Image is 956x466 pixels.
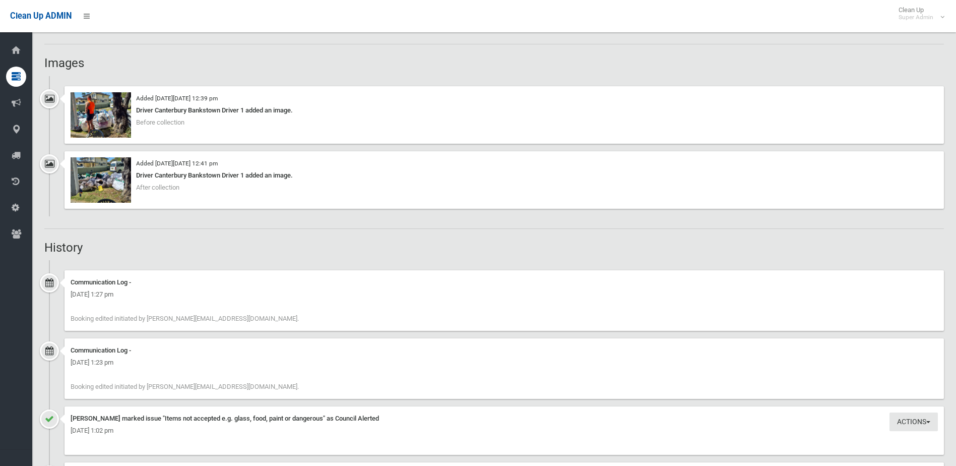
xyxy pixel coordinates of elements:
div: [PERSON_NAME] marked issue "Items not accepted e.g. glass, food, paint or dangerous" as Council A... [71,413,938,425]
small: Added [DATE][DATE] 12:39 pm [136,95,218,102]
div: Driver Canterbury Bankstown Driver 1 added an image. [71,169,938,182]
img: 2025-09-3012.41.066524090586497871480.jpg [71,157,131,203]
span: Clean Up [894,6,943,21]
span: Clean Up ADMIN [10,11,72,21]
span: Before collection [136,119,184,126]
div: [DATE] 1:23 pm [71,357,938,369]
span: After collection [136,184,179,191]
div: [DATE] 1:27 pm [71,288,938,301]
small: Added [DATE][DATE] 12:41 pm [136,160,218,167]
button: Actions [889,413,938,431]
h2: Images [44,56,944,70]
h2: History [44,241,944,254]
img: 2025-09-3012.39.188396165921062098971.jpg [71,92,131,138]
div: Communication Log - [71,276,938,288]
div: Communication Log - [71,344,938,357]
small: Super Admin [899,14,933,21]
span: Booking edited initiated by [PERSON_NAME][EMAIL_ADDRESS][DOMAIN_NAME]. [71,383,299,390]
span: Booking edited initiated by [PERSON_NAME][EMAIL_ADDRESS][DOMAIN_NAME]. [71,315,299,322]
div: Driver Canterbury Bankstown Driver 1 added an image. [71,104,938,116]
div: [DATE] 1:02 pm [71,425,938,437]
